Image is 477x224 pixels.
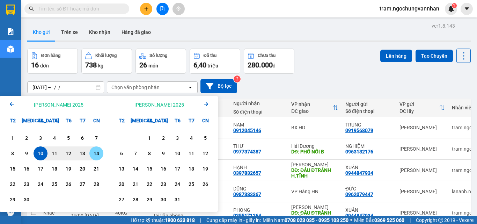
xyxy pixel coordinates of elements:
[156,114,170,128] div: T5
[186,180,196,188] div: 25
[233,122,284,128] div: NAM
[145,149,154,158] div: 8
[233,170,261,176] div: 0397832657
[75,162,89,176] div: Choose Thứ Bảy, tháng 09 20 2025. It's available.
[78,165,87,173] div: 20
[22,149,31,158] div: 9
[117,165,126,173] div: 13
[29,6,34,11] span: search
[36,149,45,158] div: 10
[345,128,373,133] div: 0919568079
[89,114,103,128] div: CN
[145,195,154,204] div: 29
[34,162,47,176] div: Choose Thứ Tư, tháng 09 17 2025. It's available.
[190,49,240,74] button: Đã thu6,40 triệu
[234,75,241,82] sup: 2
[156,162,170,176] div: Choose Thứ Năm, tháng 10 16 2025. It's available.
[416,50,453,62] button: Tạo Chuyến
[50,134,59,142] div: 4
[291,125,338,130] div: BX HD
[345,108,392,114] div: Số điện thoại
[396,99,448,117] th: Toggle SortBy
[142,177,156,191] div: Choose Thứ Tư, tháng 10 22 2025. It's available.
[159,195,168,204] div: 30
[56,24,83,41] button: Trên xe
[233,165,284,170] div: HẠNH
[131,149,140,158] div: 7
[233,128,261,133] div: 0912045146
[8,195,17,204] div: 29
[291,108,333,114] div: ĐC giao
[410,216,411,224] span: |
[47,114,61,128] div: T5
[20,114,34,128] div: [MEDICAL_DATA]
[83,24,116,41] button: Kho nhận
[142,162,156,176] div: Choose Thứ Tư, tháng 10 15 2025. It's available.
[291,143,338,149] div: Hải Dương
[91,134,101,142] div: 7
[291,149,338,154] div: DĐ: PHỐ NỐI B
[131,180,140,188] div: 21
[202,100,210,108] svg: Arrow Right
[464,6,470,12] span: caret-down
[31,61,39,69] span: 16
[345,101,392,107] div: Người gửi
[75,177,89,191] div: Choose Thứ Bảy, tháng 09 27 2025. It's available.
[50,165,59,173] div: 18
[91,165,101,173] div: 21
[145,165,154,173] div: 15
[291,162,338,167] div: [PERSON_NAME]
[159,165,168,173] div: 16
[184,114,198,128] div: T7
[20,146,34,160] div: Choose Thứ Ba, tháng 09 9 2025. It's available.
[95,53,117,58] div: Khối lượng
[207,63,218,68] span: triệu
[173,180,182,188] div: 24
[36,180,45,188] div: 24
[233,143,284,149] div: THƯ
[160,6,165,11] span: file-add
[170,162,184,176] div: Choose Thứ Sáu, tháng 10 17 2025. It's available.
[6,131,20,145] div: Choose Thứ Hai, tháng 09 1 2025. It's available.
[98,63,103,68] span: kg
[7,209,14,216] span: message
[156,146,170,160] div: Choose Thứ Năm, tháng 10 9 2025. It's available.
[184,162,198,176] div: Choose Thứ Bảy, tháng 10 18 2025. It's available.
[144,6,149,11] span: plus
[148,63,158,68] span: món
[34,146,47,160] div: Selected start date. Thứ Tư, tháng 09 10 2025. It's available.
[345,170,373,176] div: 0944847934
[64,165,73,173] div: 19
[142,146,156,160] div: Choose Thứ Tư, tháng 10 8 2025. It's available.
[184,177,198,191] div: Choose Thứ Bảy, tháng 10 25 2025. It's available.
[43,216,64,221] div: 40 kg
[350,219,352,222] span: ⚪️
[173,195,182,204] div: 31
[117,149,126,158] div: 6
[142,131,156,145] div: Choose Thứ Tư, tháng 10 1 2025. It's available.
[200,149,210,158] div: 12
[20,193,34,207] div: Choose Thứ Ba, tháng 09 30 2025. It's available.
[198,114,212,128] div: CN
[34,101,83,108] div: [PERSON_NAME] 2025
[233,101,284,106] div: Người nhận
[28,82,104,93] input: Select a date range.
[89,162,103,176] div: Choose Chủ Nhật, tháng 09 21 2025. It's available.
[156,177,170,191] div: Choose Thứ Năm, tháng 10 23 2025. It's available.
[291,204,338,210] div: [PERSON_NAME]
[115,216,146,221] div: 0374309369
[200,79,237,93] button: Bộ lọc
[345,143,392,149] div: NGHIỆM
[115,162,129,176] div: Choose Thứ Hai, tháng 10 13 2025. It's available.
[61,177,75,191] div: Choose Thứ Sáu, tháng 09 26 2025. It's available.
[91,149,101,158] div: 14
[115,193,129,207] div: Choose Thứ Hai, tháng 10 27 2025. It's available.
[432,22,455,30] div: ver 1.8.143
[288,99,342,117] th: Toggle SortBy
[89,131,103,145] div: Choose Chủ Nhật, tháng 09 7 2025. It's available.
[134,101,184,108] div: [PERSON_NAME] 2025
[78,134,87,142] div: 6
[115,177,129,191] div: Choose Thứ Hai, tháng 10 20 2025. It's available.
[22,134,31,142] div: 2
[34,177,47,191] div: Choose Thứ Tư, tháng 09 24 2025. It's available.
